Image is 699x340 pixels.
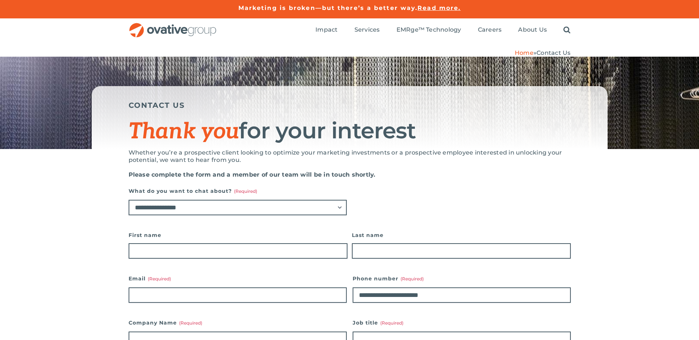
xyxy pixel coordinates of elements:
p: Whether you’re a prospective client looking to optimize your marketing investments or a prospecti... [129,149,571,164]
a: Read more. [417,4,461,11]
a: Search [563,26,570,34]
h5: CONTACT US [129,101,571,110]
nav: Menu [315,18,570,42]
label: First name [129,230,347,240]
label: Email [129,273,347,284]
a: OG_Full_horizontal_RGB [129,22,217,29]
a: Impact [315,26,338,34]
a: Services [354,26,380,34]
span: (Required) [148,276,171,281]
h1: for your interest [129,119,571,144]
strong: Please complete the form and a member of our team will be in touch shortly. [129,171,375,178]
span: » [515,49,571,56]
a: Home [515,49,534,56]
span: (Required) [234,188,257,194]
label: Last name [352,230,571,240]
label: Job title [353,318,571,328]
a: Marketing is broken—but there’s a better way. [238,4,418,11]
a: About Us [518,26,547,34]
label: Company Name [129,318,347,328]
a: EMRge™ Technology [396,26,461,34]
span: Contact Us [537,49,570,56]
span: (Required) [179,320,202,326]
a: Careers [478,26,502,34]
span: (Required) [401,276,424,281]
span: Thank you [129,118,239,145]
label: Phone number [353,273,571,284]
span: (Required) [380,320,403,326]
label: What do you want to chat about? [129,186,347,196]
